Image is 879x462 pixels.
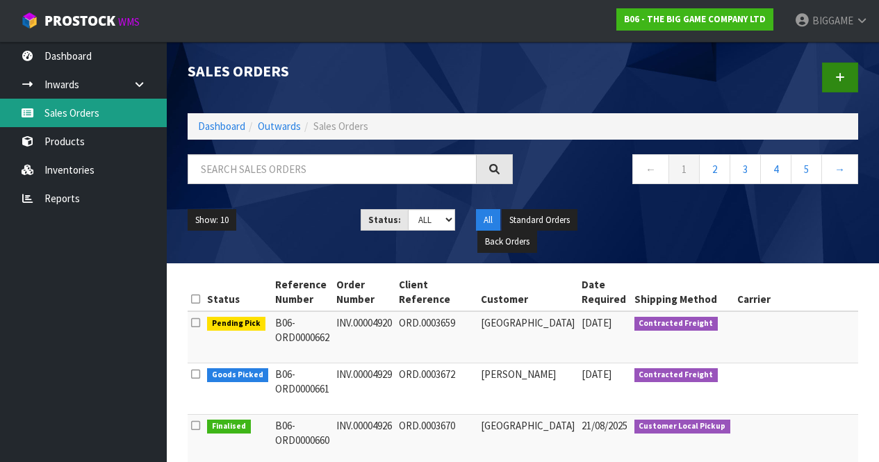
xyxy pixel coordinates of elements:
h1: Sales Orders [188,63,513,79]
th: Date Required [578,274,631,311]
button: Back Orders [477,231,537,253]
span: BIGGAME [812,14,853,27]
td: [GEOGRAPHIC_DATA] [477,311,578,363]
span: [DATE] [582,316,611,329]
span: Finalised [207,420,251,434]
img: cube-alt.png [21,12,38,29]
a: 3 [730,154,761,184]
button: Standard Orders [502,209,577,231]
a: Outwards [258,119,301,133]
th: Status [204,274,272,311]
td: ORD.0003672 [395,363,477,414]
a: ← [632,154,669,184]
a: 1 [668,154,700,184]
td: INV.00004920 [333,311,395,363]
a: 4 [760,154,791,184]
span: Customer Local Pickup [634,420,731,434]
span: ProStock [44,12,115,30]
span: Pending Pick [207,317,265,331]
a: Dashboard [198,119,245,133]
small: WMS [118,15,140,28]
span: [DATE] [582,368,611,381]
td: B06-ORD0000662 [272,311,333,363]
span: 21/08/2025 [582,419,627,432]
span: Goods Picked [207,368,268,382]
td: INV.00004929 [333,363,395,414]
th: Order Number [333,274,395,311]
nav: Page navigation [534,154,859,188]
th: Shipping Method [631,274,734,311]
strong: B06 - THE BIG GAME COMPANY LTD [624,13,766,25]
th: Customer [477,274,578,311]
td: [PERSON_NAME] [477,363,578,414]
td: ORD.0003659 [395,311,477,363]
span: Contracted Freight [634,317,718,331]
span: Sales Orders [313,119,368,133]
strong: Status: [368,214,401,226]
input: Search sales orders [188,154,477,184]
a: 2 [699,154,730,184]
th: Client Reference [395,274,477,311]
span: Contracted Freight [634,368,718,382]
a: → [821,154,858,184]
td: B06-ORD0000661 [272,363,333,414]
th: Reference Number [272,274,333,311]
button: Show: 10 [188,209,236,231]
a: 5 [791,154,822,184]
button: All [476,209,500,231]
